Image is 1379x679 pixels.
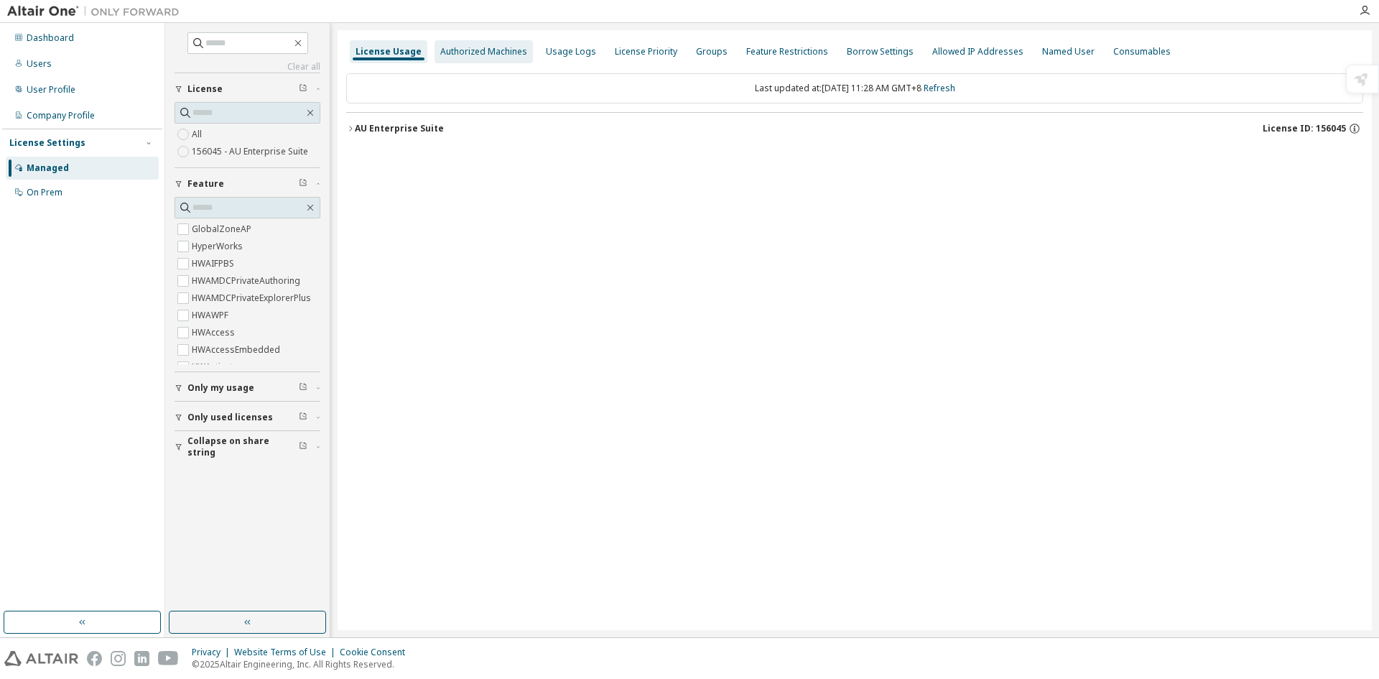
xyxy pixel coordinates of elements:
[187,412,273,423] span: Only used licenses
[299,412,307,423] span: Clear filter
[192,255,237,272] label: HWAIFPBS
[440,46,527,57] div: Authorized Machines
[192,647,234,658] div: Privacy
[1042,46,1095,57] div: Named User
[192,324,238,341] label: HWAccess
[299,441,307,453] span: Clear filter
[187,178,224,190] span: Feature
[175,431,320,463] button: Collapse on share string
[27,110,95,121] div: Company Profile
[346,113,1363,144] button: AU Enterprise SuiteLicense ID: 156045
[346,73,1363,103] div: Last updated at: [DATE] 11:28 AM GMT+8
[299,83,307,95] span: Clear filter
[1113,46,1171,57] div: Consumables
[192,143,311,160] label: 156045 - AU Enterprise Suite
[356,46,422,57] div: License Usage
[192,341,283,359] label: HWAccessEmbedded
[187,435,299,458] span: Collapse on share string
[175,372,320,404] button: Only my usage
[187,83,223,95] span: License
[746,46,828,57] div: Feature Restrictions
[187,382,254,394] span: Only my usage
[546,46,596,57] div: Usage Logs
[1263,123,1346,134] span: License ID: 156045
[175,73,320,105] button: License
[27,162,69,174] div: Managed
[299,382,307,394] span: Clear filter
[175,61,320,73] a: Clear all
[847,46,914,57] div: Borrow Settings
[175,168,320,200] button: Feature
[924,82,955,94] a: Refresh
[192,658,414,670] p: © 2025 Altair Engineering, Inc. All Rights Reserved.
[192,272,303,290] label: HWAMDCPrivateAuthoring
[192,221,254,238] label: GlobalZoneAP
[192,238,246,255] label: HyperWorks
[355,123,444,134] div: AU Enterprise Suite
[111,651,126,666] img: instagram.svg
[134,651,149,666] img: linkedin.svg
[87,651,102,666] img: facebook.svg
[9,137,85,149] div: License Settings
[192,290,314,307] label: HWAMDCPrivateExplorerPlus
[299,178,307,190] span: Clear filter
[4,651,78,666] img: altair_logo.svg
[27,84,75,96] div: User Profile
[192,126,205,143] label: All
[7,4,187,19] img: Altair One
[175,402,320,433] button: Only used licenses
[27,187,62,198] div: On Prem
[340,647,414,658] div: Cookie Consent
[192,359,241,376] label: HWActivate
[158,651,179,666] img: youtube.svg
[27,32,74,44] div: Dashboard
[234,647,340,658] div: Website Terms of Use
[192,307,231,324] label: HWAWPF
[932,46,1023,57] div: Allowed IP Addresses
[615,46,677,57] div: License Priority
[696,46,728,57] div: Groups
[27,58,52,70] div: Users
